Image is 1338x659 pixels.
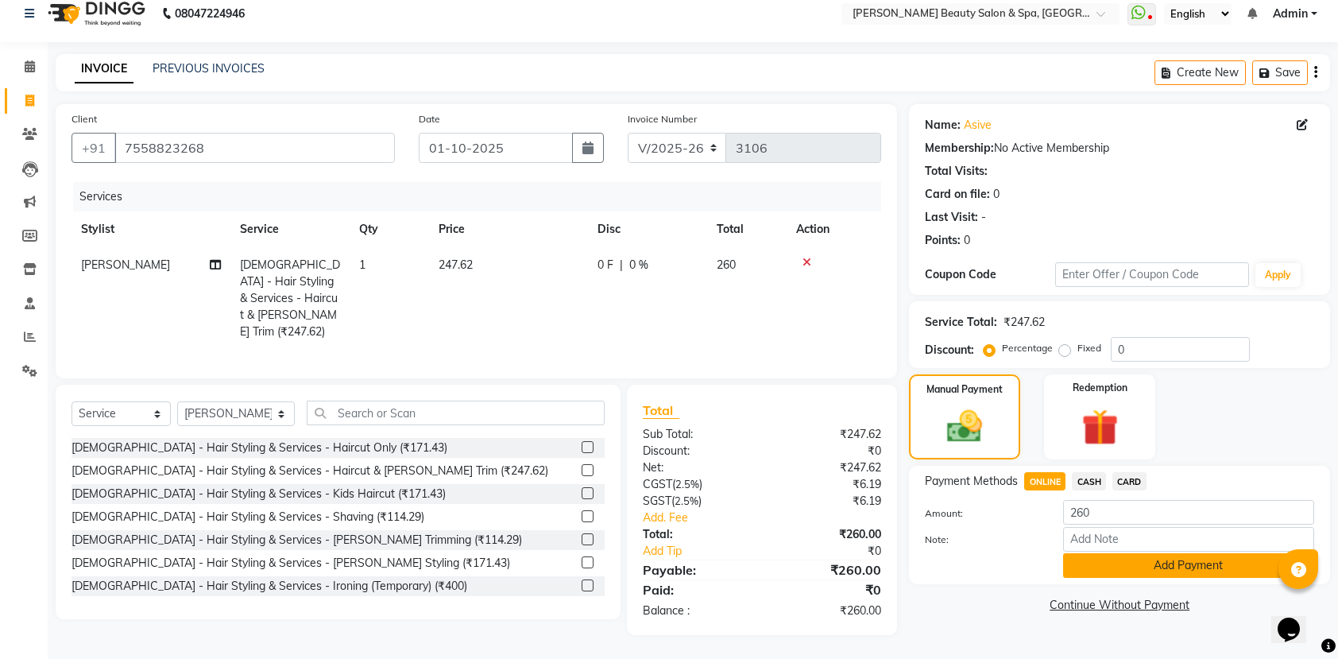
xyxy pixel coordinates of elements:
span: CARD [1112,472,1147,490]
span: 260 [717,258,736,272]
div: Balance : [631,603,762,619]
span: [DEMOGRAPHIC_DATA] - Hair Styling & Services - Haircut & [PERSON_NAME] Trim (₹247.62) [240,258,340,339]
iframe: chat widget [1271,595,1322,643]
button: Create New [1154,60,1246,85]
span: ONLINE [1024,472,1065,490]
div: ₹260.00 [762,603,893,619]
div: Net: [631,459,762,476]
a: Add. Fee [631,510,893,526]
div: ₹247.62 [762,459,893,476]
span: Total [643,402,679,419]
img: _gift.svg [1070,405,1130,450]
div: 0 [993,186,1000,203]
div: Membership: [925,140,994,157]
div: - [981,209,986,226]
div: [DEMOGRAPHIC_DATA] - Hair Styling & Services - Haircut Only (₹171.43) [72,440,447,456]
label: Amount: [913,506,1050,521]
button: Add Payment [1063,553,1314,578]
span: CGST [643,477,672,491]
th: Stylist [72,211,230,247]
a: Add Tip [631,543,784,560]
div: Services [73,182,893,211]
div: [DEMOGRAPHIC_DATA] - Hair Styling & Services - Ironing (Temporary) (₹400) [72,578,467,595]
span: Admin [1273,6,1308,22]
a: Asive [964,117,992,134]
span: 0 F [597,257,613,273]
span: | [620,257,623,273]
th: Disc [588,211,707,247]
div: Sub Total: [631,426,762,443]
th: Qty [350,211,429,247]
span: [PERSON_NAME] [81,258,170,272]
div: Total: [631,526,762,543]
div: ₹6.19 [762,476,893,493]
th: Service [230,211,350,247]
div: ₹0 [784,543,894,560]
a: PREVIOUS INVOICES [153,61,265,76]
label: Date [419,112,440,126]
div: ₹0 [762,443,893,459]
label: Note: [913,533,1050,547]
div: ₹260.00 [762,526,893,543]
div: ₹0 [762,580,893,599]
div: ₹247.62 [1003,314,1045,331]
div: No Active Membership [925,140,1314,157]
div: ₹6.19 [762,493,893,510]
span: 2.5% [675,478,699,490]
span: 0 % [629,257,648,273]
span: Payment Methods [925,473,1018,490]
button: +91 [72,133,116,163]
div: [DEMOGRAPHIC_DATA] - Hair Styling & Services - Shaving (₹114.29) [72,509,424,525]
div: ₹260.00 [762,560,893,580]
a: Continue Without Payment [912,597,1327,614]
input: Amount [1063,500,1314,525]
div: Coupon Code [925,266,1054,283]
label: Redemption [1073,381,1127,395]
input: Add Note [1063,527,1314,552]
a: INVOICE [75,55,133,83]
div: ( ) [631,493,762,510]
span: 1 [359,258,365,272]
div: [DEMOGRAPHIC_DATA] - Hair Styling & Services - Kids Haircut (₹171.43) [72,486,446,502]
span: 247.62 [439,258,473,272]
label: Fixed [1077,341,1101,355]
div: Discount: [925,342,974,359]
input: Enter Offer / Coupon Code [1055,262,1250,287]
label: Percentage [1002,341,1053,355]
button: Apply [1255,263,1301,287]
label: Invoice Number [628,112,697,126]
img: _cash.svg [936,406,993,447]
span: 2.5% [675,494,698,507]
input: Search or Scan [307,401,605,425]
div: Card on file: [925,186,990,203]
div: Service Total: [925,314,997,331]
div: Points: [925,232,961,249]
div: Payable: [631,560,762,580]
input: Search by Name/Mobile/Email/Code [114,133,395,163]
th: Total [707,211,787,247]
button: Save [1252,60,1308,85]
div: Discount: [631,443,762,459]
th: Action [787,211,881,247]
div: [DEMOGRAPHIC_DATA] - Hair Styling & Services - Haircut & [PERSON_NAME] Trim (₹247.62) [72,463,548,479]
th: Price [429,211,588,247]
label: Manual Payment [926,382,1003,397]
span: CASH [1072,472,1106,490]
div: [DEMOGRAPHIC_DATA] - Hair Styling & Services - [PERSON_NAME] Styling (₹171.43) [72,555,510,572]
div: Name: [925,117,961,134]
label: Client [72,112,97,126]
div: 0 [964,232,970,249]
div: Total Visits: [925,163,988,180]
span: SGST [643,494,671,508]
div: Last Visit: [925,209,978,226]
div: ₹247.62 [762,426,893,443]
div: Paid: [631,580,762,599]
div: ( ) [631,476,762,493]
div: [DEMOGRAPHIC_DATA] - Hair Styling & Services - [PERSON_NAME] Trimming (₹114.29) [72,532,522,549]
